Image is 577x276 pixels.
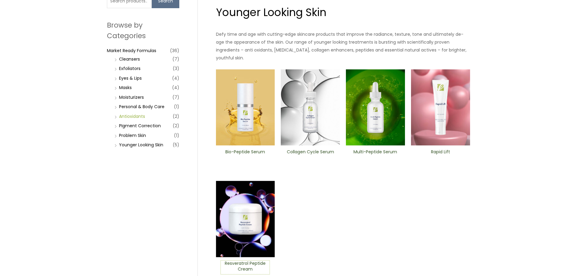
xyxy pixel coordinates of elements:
a: Multi-Peptide Serum [351,149,400,163]
h2: Collagen Cycle Serum [286,149,335,161]
h2: Rapid Lift [416,149,465,161]
a: Bio-Peptide ​Serum [221,149,270,163]
h2: Multi-Peptide Serum [351,149,400,161]
img: Bio-Peptide ​Serum [216,69,275,146]
a: Moisturizers [119,94,144,100]
a: Masks [119,85,132,91]
a: Exfoliators [119,65,141,71]
img: Collagen Cycle Serum [281,69,340,146]
span: (7) [172,93,179,101]
img: Resveratrol ​Peptide Cream [216,181,275,257]
span: (7) [172,55,179,63]
span: (4) [172,83,179,92]
span: (36) [170,46,179,55]
a: Cleansers [119,56,140,62]
a: Eyes & Lips [119,75,142,81]
h2: Resveratrol Peptide Cream [221,261,270,272]
img: Multi-Peptide ​Serum [346,69,405,146]
h1: Younger Looking Skin [216,5,470,20]
span: (2) [173,121,179,130]
a: Younger Looking Skin [119,142,163,148]
span: (1) [174,102,179,111]
h2: Bio-Peptide ​Serum [221,149,270,161]
span: (2) [173,112,179,121]
p: Defy time and age with cutting-edge skincare products that improve the radiance, texture, tone an... [216,30,470,62]
a: Market Ready Formulas [107,48,156,54]
span: (4) [172,74,179,82]
a: Antioxidants [119,113,145,119]
h2: Browse by Categories [107,20,179,41]
a: Personal & Body Care [119,104,164,110]
a: PIgment Correction [119,123,161,129]
a: Rapid Lift [416,149,465,163]
span: (5) [173,141,179,149]
img: Rapid Lift [411,69,470,146]
span: (1) [174,131,179,140]
a: Problem Skin [119,132,146,138]
a: Resveratrol Peptide Cream [221,261,270,274]
span: (3) [173,64,179,73]
a: Collagen Cycle Serum [286,149,335,163]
